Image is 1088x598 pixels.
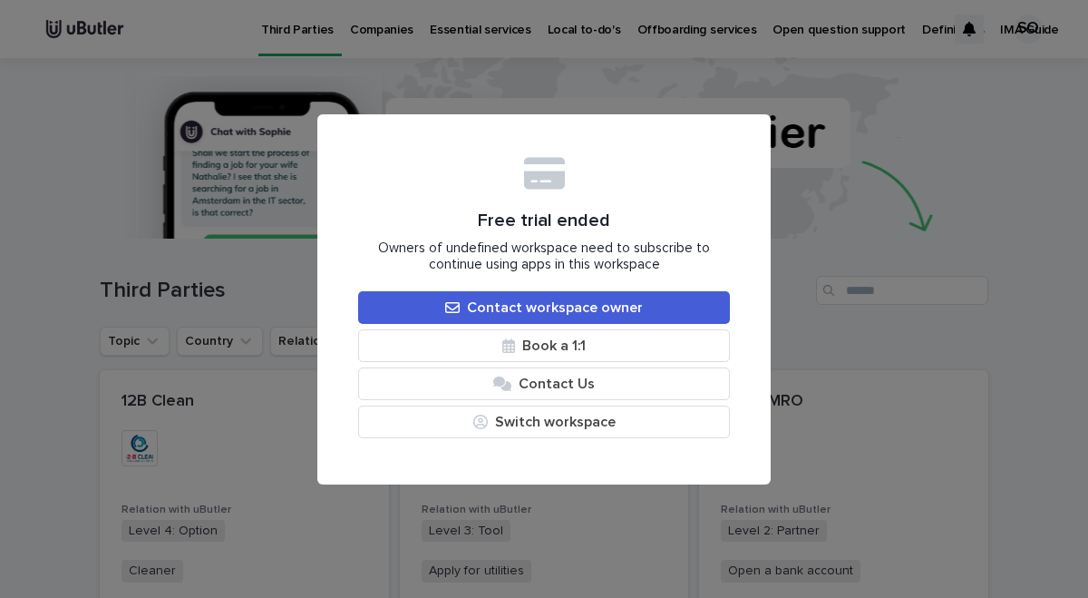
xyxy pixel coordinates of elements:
span: Contact workspace owner [467,300,643,315]
button: Switch workspace [358,406,730,438]
a: Book a 1:1 [358,329,730,362]
button: Contact Us [358,368,730,400]
span: Owners of undefined workspace need to subscribe to continue using apps in this workspace [358,240,730,273]
span: Free trial ended [478,210,610,231]
a: Contact workspace owner [358,291,730,324]
span: Book a 1:1 [522,338,586,353]
span: Contact Us [519,377,595,391]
